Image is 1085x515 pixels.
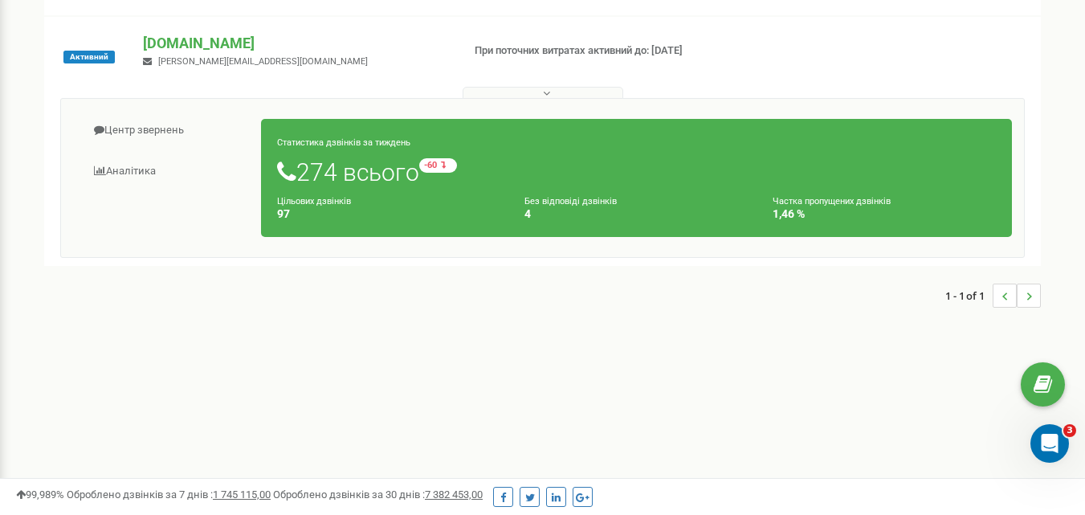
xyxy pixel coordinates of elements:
[16,488,64,501] span: 99,989%
[277,137,410,148] small: Статистика дзвінків за тиждень
[277,158,996,186] h1: 274 всього
[73,152,262,191] a: Аналiтика
[273,488,483,501] span: Оброблено дзвінків за 30 днів :
[1030,424,1069,463] iframe: Intercom live chat
[277,208,500,220] h4: 97
[1063,424,1076,437] span: 3
[524,208,748,220] h4: 4
[67,488,271,501] span: Оброблено дзвінків за 7 днів :
[425,488,483,501] u: 7 382 453,00
[73,111,262,150] a: Центр звернень
[475,43,698,59] p: При поточних витратах активний до: [DATE]
[63,51,115,63] span: Активний
[524,196,617,206] small: Без відповіді дзвінків
[945,268,1041,324] nav: ...
[945,284,993,308] span: 1 - 1 of 1
[158,56,368,67] span: [PERSON_NAME][EMAIL_ADDRESS][DOMAIN_NAME]
[773,208,996,220] h4: 1,46 %
[213,488,271,501] u: 1 745 115,00
[773,196,891,206] small: Частка пропущених дзвінків
[277,196,351,206] small: Цільових дзвінків
[419,158,457,173] small: -60
[143,33,448,54] p: [DOMAIN_NAME]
